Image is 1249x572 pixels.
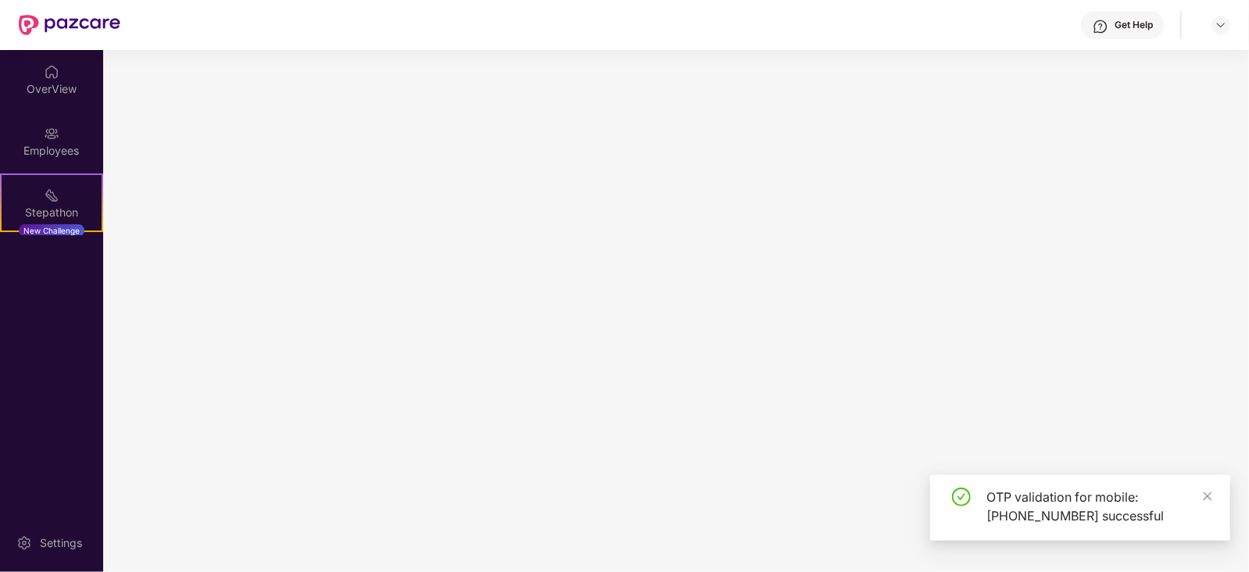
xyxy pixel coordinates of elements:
[44,188,59,203] img: svg+xml;base64,PHN2ZyB4bWxucz0iaHR0cDovL3d3dy53My5vcmcvMjAwMC9zdmciIHdpZHRoPSIyMSIgaGVpZ2h0PSIyMC...
[35,535,87,551] div: Settings
[1093,19,1108,34] img: svg+xml;base64,PHN2ZyBpZD0iSGVscC0zMngzMiIgeG1sbnM9Imh0dHA6Ly93d3cudzMub3JnLzIwMDAvc3ZnIiB3aWR0aD...
[986,488,1211,525] div: OTP validation for mobile: [PHONE_NUMBER] successful
[44,64,59,80] img: svg+xml;base64,PHN2ZyBpZD0iSG9tZSIgeG1sbnM9Imh0dHA6Ly93d3cudzMub3JnLzIwMDAvc3ZnIiB3aWR0aD0iMjAiIG...
[1115,19,1153,31] div: Get Help
[952,488,971,506] span: check-circle
[1202,491,1213,502] span: close
[44,126,59,141] img: svg+xml;base64,PHN2ZyBpZD0iRW1wbG95ZWVzIiB4bWxucz0iaHR0cDovL3d3dy53My5vcmcvMjAwMC9zdmciIHdpZHRoPS...
[19,15,120,35] img: New Pazcare Logo
[1215,19,1227,31] img: svg+xml;base64,PHN2ZyBpZD0iRHJvcGRvd24tMzJ4MzIiIHhtbG5zPSJodHRwOi8vd3d3LnczLm9yZy8yMDAwL3N2ZyIgd2...
[2,205,102,220] div: Stepathon
[19,224,84,237] div: New Challenge
[16,535,32,551] img: svg+xml;base64,PHN2ZyBpZD0iU2V0dGluZy0yMHgyMCIgeG1sbnM9Imh0dHA6Ly93d3cudzMub3JnLzIwMDAvc3ZnIiB3aW...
